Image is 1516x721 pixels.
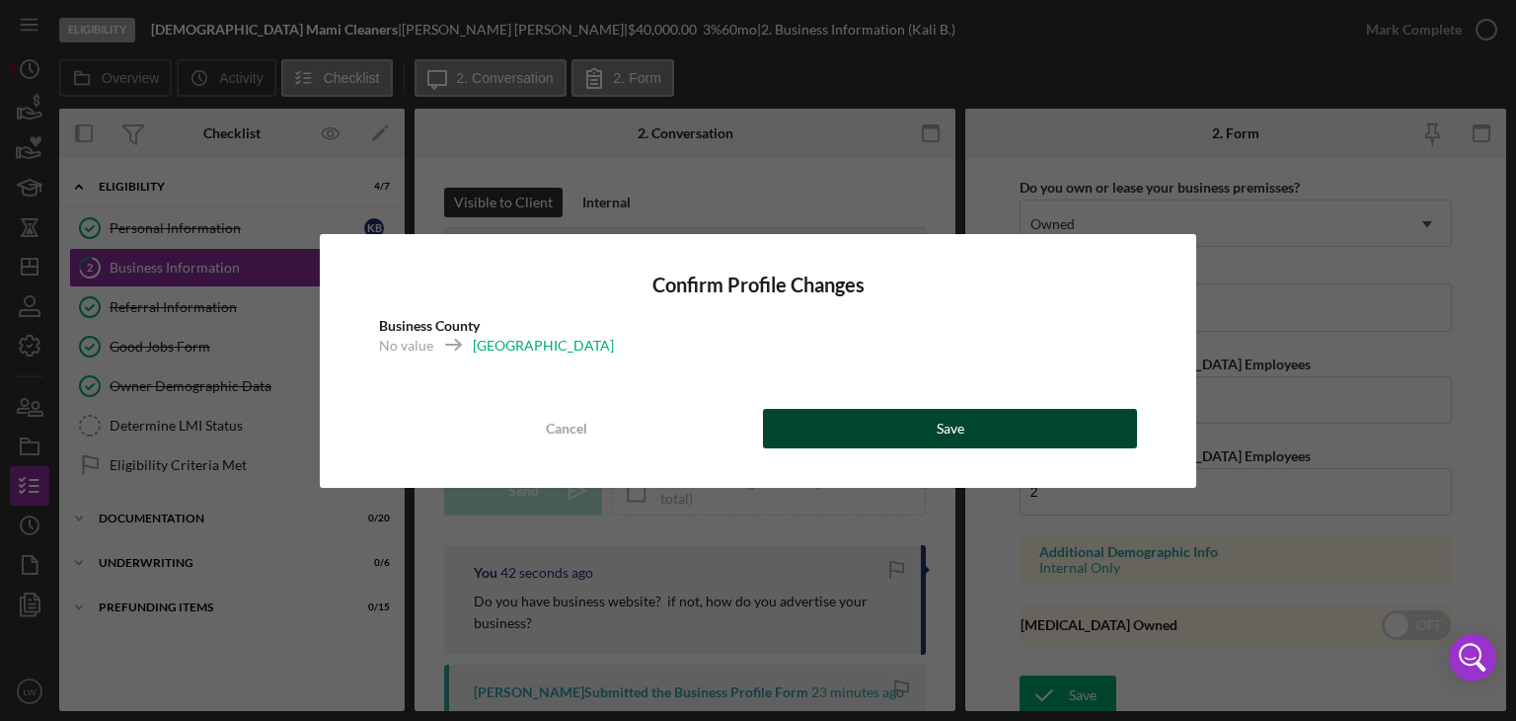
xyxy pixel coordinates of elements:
div: Cancel [546,409,587,448]
button: Cancel [379,409,753,448]
div: Save [937,409,964,448]
div: No value [379,336,433,356]
div: Open Intercom Messenger [1449,634,1496,681]
h4: Confirm Profile Changes [379,274,1137,296]
button: Save [763,409,1137,448]
b: Business County [379,317,480,334]
div: [GEOGRAPHIC_DATA] [473,336,614,356]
